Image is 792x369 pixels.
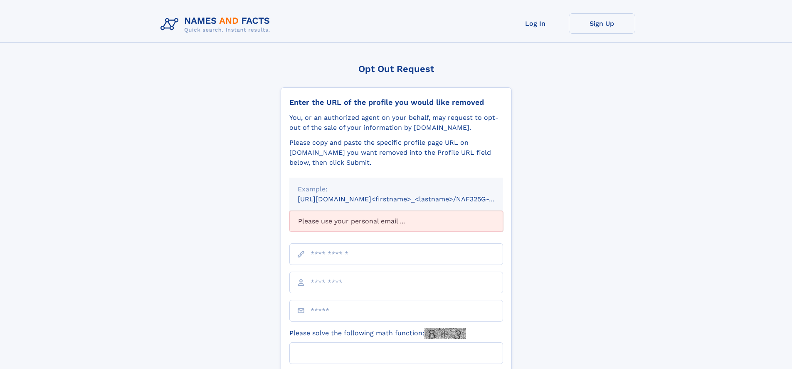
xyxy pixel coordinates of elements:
a: Sign Up [569,13,635,34]
div: Opt Out Request [281,64,512,74]
label: Please solve the following math function: [289,328,466,339]
div: Enter the URL of the profile you would like removed [289,98,503,107]
div: Please use your personal email ... [289,211,503,232]
img: Logo Names and Facts [157,13,277,36]
a: Log In [502,13,569,34]
div: Please copy and paste the specific profile page URL on [DOMAIN_NAME] you want removed into the Pr... [289,138,503,168]
small: [URL][DOMAIN_NAME]<firstname>_<lastname>/NAF325G-xxxxxxxx [298,195,519,203]
div: Example: [298,184,495,194]
div: You, or an authorized agent on your behalf, may request to opt-out of the sale of your informatio... [289,113,503,133]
